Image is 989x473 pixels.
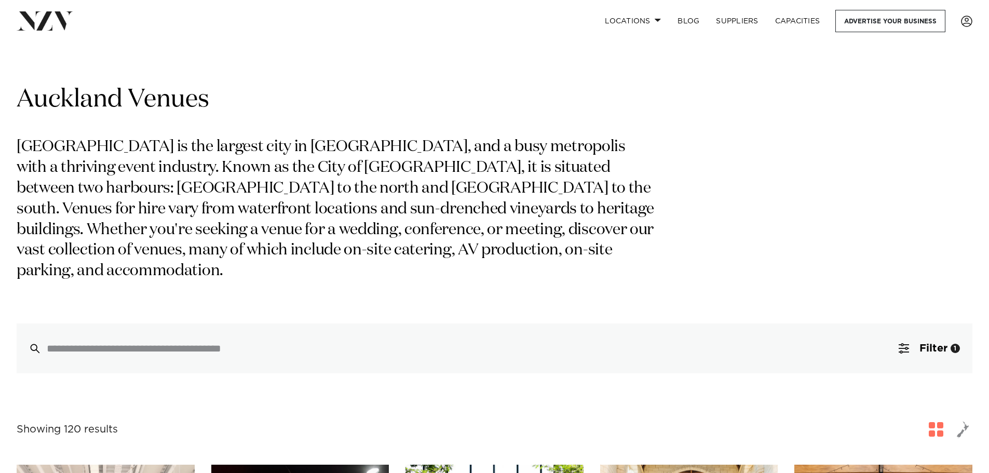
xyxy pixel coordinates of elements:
[17,137,658,282] p: [GEOGRAPHIC_DATA] is the largest city in [GEOGRAPHIC_DATA], and a busy metropolis with a thriving...
[835,10,945,32] a: Advertise your business
[669,10,708,32] a: BLOG
[951,344,960,353] div: 1
[919,343,947,354] span: Filter
[597,10,669,32] a: Locations
[17,11,73,30] img: nzv-logo.png
[17,84,972,116] h1: Auckland Venues
[886,323,972,373] button: Filter1
[17,422,118,438] div: Showing 120 results
[708,10,766,32] a: SUPPLIERS
[767,10,829,32] a: Capacities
